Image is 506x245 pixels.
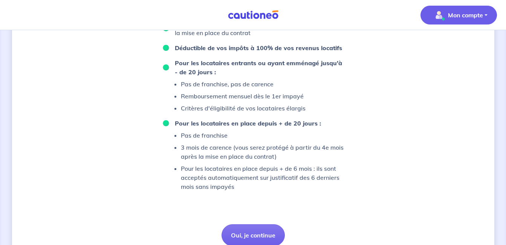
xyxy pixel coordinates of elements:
[181,80,306,89] p: Pas de franchise, pas de carence
[420,6,497,24] button: illu_account_valid_menu.svgMon compte
[181,131,344,140] p: Pas de franchise
[175,119,321,127] strong: Pour les locataires en place depuis + de 20 jours :
[448,11,483,20] p: Mon compte
[181,143,344,161] p: 3 mois de carence (vous serez protégé à partir du 4e mois après la mise en place du contrat)
[181,104,306,113] p: Critères d'éligibilité de vos locataires élargis
[175,59,342,76] strong: Pour les locataires entrants ou ayant emménagé jusqu'à - de 20 jours :
[181,92,306,101] p: Remboursement mensuel dès le 1er impayé
[175,44,342,52] strong: Déductible de vos impôts à 100% de vos revenus locatifs
[433,9,445,21] img: illu_account_valid_menu.svg
[181,164,344,191] p: Pour les locataires en place depuis + de 6 mois : ils sont acceptés automatiquement sur justifica...
[225,10,281,20] img: Cautioneo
